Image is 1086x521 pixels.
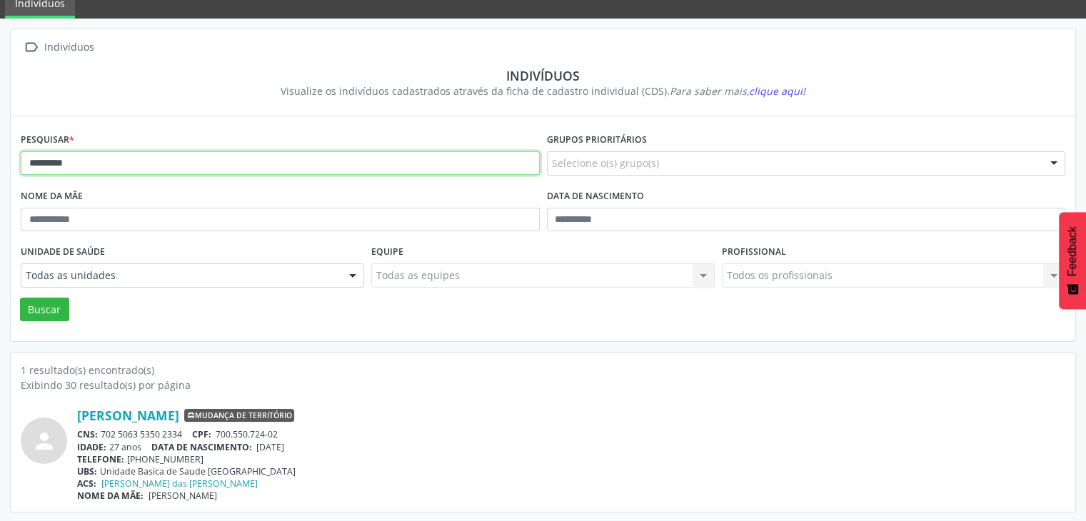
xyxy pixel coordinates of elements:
span: CNS: [77,428,98,440]
span: NOME DA MÃE: [77,490,144,502]
span: CPF: [192,428,211,440]
span: DATA DE NASCIMENTO: [151,441,252,453]
span: ACS: [77,477,96,490]
button: Feedback - Mostrar pesquisa [1059,212,1086,309]
span: 700.550.724-02 [216,428,278,440]
label: Pesquisar [21,129,74,151]
div: [PHONE_NUMBER] [77,453,1065,465]
div: Indivíduos [41,37,96,58]
button: Buscar [20,298,69,322]
i: Para saber mais, [670,84,805,98]
i:  [21,37,41,58]
label: Data de nascimento [547,186,644,208]
span: Selecione o(s) grupo(s) [552,156,659,171]
a: [PERSON_NAME] [77,408,179,423]
div: 27 anos [77,441,1065,453]
span: [PERSON_NAME] [149,490,217,502]
label: Nome da mãe [21,186,83,208]
div: Exibindo 30 resultado(s) por página [21,378,1065,393]
a: [PERSON_NAME] das [PERSON_NAME] [101,477,258,490]
span: TELEFONE: [77,453,124,465]
span: Todas as unidades [26,268,335,283]
div: Visualize os indivíduos cadastrados através da ficha de cadastro individual (CDS). [31,84,1055,98]
span: UBS: [77,465,97,477]
label: Grupos prioritários [547,129,647,151]
div: 702 5063 5350 2334 [77,428,1065,440]
label: Profissional [722,241,786,263]
div: Unidade Basica de Saude [GEOGRAPHIC_DATA] [77,465,1065,477]
div: Indivíduos [31,68,1055,84]
span: [DATE] [256,441,284,453]
label: Equipe [371,241,403,263]
i: person [31,428,57,454]
span: Feedback [1066,226,1079,276]
label: Unidade de saúde [21,241,105,263]
span: clique aqui! [749,84,805,98]
div: 1 resultado(s) encontrado(s) [21,363,1065,378]
span: IDADE: [77,441,106,453]
span: Mudança de território [184,409,294,422]
a:  Indivíduos [21,37,96,58]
